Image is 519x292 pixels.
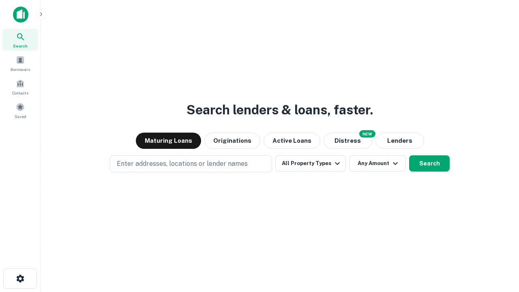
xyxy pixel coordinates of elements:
[359,130,375,137] div: NEW
[204,133,260,149] button: Originations
[12,90,28,96] span: Contacts
[2,99,38,121] a: Saved
[15,113,26,120] span: Saved
[349,155,406,172] button: Any Amount
[13,6,28,23] img: capitalize-icon.png
[2,29,38,51] a: Search
[264,133,320,149] button: Active Loans
[117,159,248,169] p: Enter addresses, locations or lender names
[136,133,201,149] button: Maturing Loans
[409,155,450,172] button: Search
[2,76,38,98] a: Contacts
[2,52,38,74] a: Borrowers
[110,155,272,172] button: Enter addresses, locations or lender names
[13,43,28,49] span: Search
[187,100,373,120] h3: Search lenders & loans, faster.
[375,133,424,149] button: Lenders
[324,133,372,149] button: Search distressed loans with lien and other non-mortgage details.
[275,155,346,172] button: All Property Types
[11,66,30,73] span: Borrowers
[478,227,519,266] iframe: Chat Widget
